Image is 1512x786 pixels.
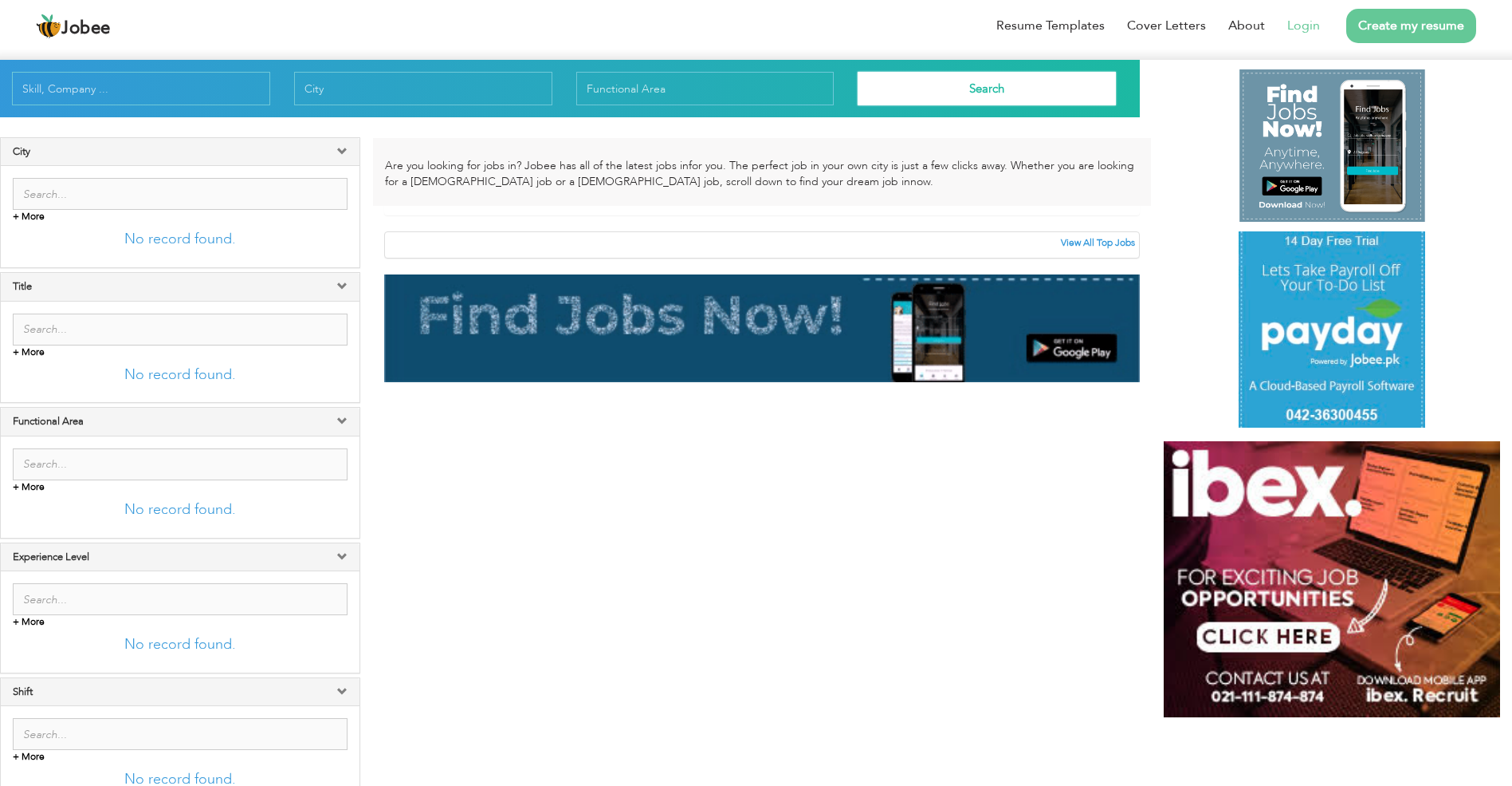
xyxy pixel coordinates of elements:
[36,14,111,39] a: Jobee
[61,20,111,38] span: Jobee
[576,72,835,105] input: Functional Area
[13,144,30,159] span: City
[25,231,336,247] h4: No record found.
[25,637,336,653] h4: No record found.
[13,615,45,628] span: + More
[996,17,1105,35] a: Resume Templates
[13,480,45,493] span: + More
[13,718,348,750] input: Search...
[1346,9,1476,43] a: Create my resume
[1127,17,1206,35] a: Cover Letters
[13,550,89,564] span: Experience Level
[13,314,348,346] input: Search...
[294,72,552,105] input: City
[1228,17,1265,35] a: About
[25,367,336,383] h4: No record found.
[13,346,45,358] span: + More
[36,14,61,39] img: jobee.io
[13,178,348,210] input: Search...
[25,502,336,518] h4: No record found.
[385,158,1140,190] p: Are you looking for jobs in ? Jobee has all of the latest jobs in for you. The perfect job in you...
[1164,441,1500,717] img: ibex-banner.jpg
[13,448,348,480] input: Search...
[13,414,84,429] span: Functional Area
[1239,69,1425,222] img: mobile-app-banner.png
[1287,17,1320,35] a: Login
[1061,236,1135,249] a: View All Top Jobs
[13,210,45,223] span: + More
[12,72,270,105] input: Skill, Company ...
[13,279,32,294] span: Title
[1239,231,1425,428] img: payday_banner.jpg
[858,72,1116,105] button: Search
[384,275,1141,381] img: jobee-mobile-h-banner.gif
[13,750,45,763] span: + More
[13,685,33,699] span: Shift
[13,583,348,615] input: Search...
